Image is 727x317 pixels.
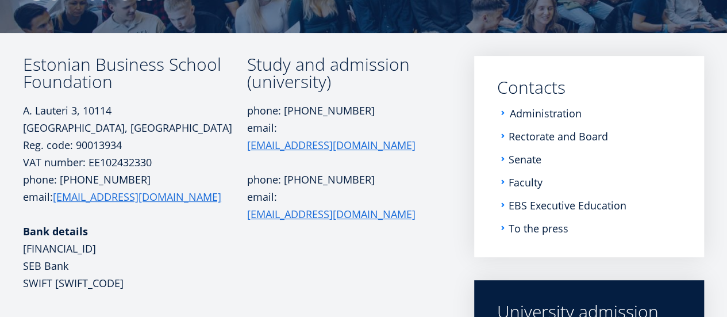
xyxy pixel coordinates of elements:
[53,190,221,204] font: [EMAIL_ADDRESS][DOMAIN_NAME]
[510,106,582,120] font: Administration
[247,121,277,135] font: email:
[509,152,541,166] font: Senate
[509,221,568,235] font: To the press
[497,79,681,96] a: Contacts
[23,52,221,93] font: Estonian Business School Foundation
[247,205,416,223] a: [EMAIL_ADDRESS][DOMAIN_NAME]
[23,121,232,135] font: [GEOGRAPHIC_DATA], [GEOGRAPHIC_DATA]
[53,188,221,205] a: [EMAIL_ADDRESS][DOMAIN_NAME]
[509,175,543,189] font: Faculty
[509,177,543,188] a: Faculty
[509,223,568,234] a: To the press
[23,224,88,238] font: Bank details
[509,200,626,211] a: EBS Executive Education
[509,154,541,165] a: Senate
[23,259,68,273] font: SEB Bank
[23,138,122,152] font: Reg. code: 90013934
[247,52,410,93] font: Study and admission (university)
[23,104,111,117] font: A. Lauteri 3, 10114
[247,173,375,186] font: phone: [PHONE_NUMBER]
[23,242,96,255] font: [FINANCIAL_ID]
[509,129,608,143] font: Rectorate and Board
[23,155,152,169] font: VAT number: EE102432330
[247,104,375,117] font: phone: [PHONE_NUMBER]
[23,190,53,204] font: email:
[247,138,416,152] font: [EMAIL_ADDRESS][DOMAIN_NAME]
[247,207,416,221] font: [EMAIL_ADDRESS][DOMAIN_NAME]
[23,173,151,186] font: phone: [PHONE_NUMBER]
[509,131,608,142] a: Rectorate and Board
[497,75,566,99] font: Contacts
[247,190,277,204] font: email:
[23,276,124,290] font: SWIFT [SWIFT_CODE]
[247,136,416,154] a: [EMAIL_ADDRESS][DOMAIN_NAME]
[510,108,582,119] a: Administration
[509,198,626,212] font: EBS Executive Education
